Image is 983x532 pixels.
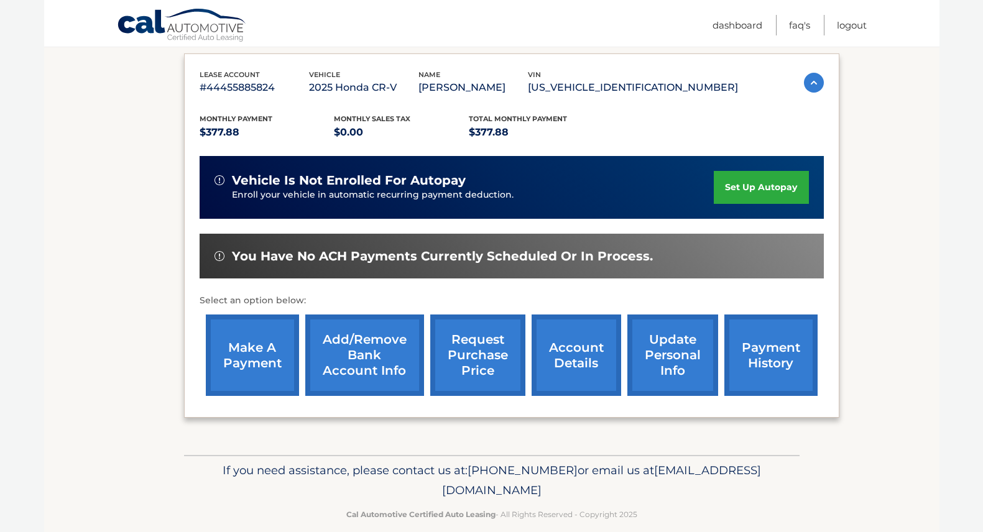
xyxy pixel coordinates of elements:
span: [PHONE_NUMBER] [468,463,578,477]
p: 2025 Honda CR-V [309,79,418,96]
a: set up autopay [714,171,808,204]
p: If you need assistance, please contact us at: or email us at [192,461,791,500]
span: lease account [200,70,260,79]
p: - All Rights Reserved - Copyright 2025 [192,508,791,521]
p: $377.88 [200,124,335,141]
span: name [418,70,440,79]
img: alert-white.svg [215,251,224,261]
p: $377.88 [469,124,604,141]
a: FAQ's [789,15,810,35]
a: update personal info [627,314,718,396]
span: vin [528,70,541,79]
p: $0.00 [334,124,469,141]
img: accordion-active.svg [804,73,824,93]
span: Monthly Payment [200,114,272,123]
a: account details [532,314,621,396]
a: Logout [837,15,867,35]
p: [PERSON_NAME] [418,79,528,96]
a: payment history [724,314,818,396]
p: Enroll your vehicle in automatic recurring payment deduction. [232,188,714,202]
span: You have no ACH payments currently scheduled or in process. [232,249,653,264]
a: make a payment [206,314,299,396]
a: Cal Automotive [117,8,247,44]
a: request purchase price [430,314,525,396]
span: vehicle [309,70,340,79]
span: vehicle is not enrolled for autopay [232,173,466,188]
span: Total Monthly Payment [469,114,567,123]
strong: Cal Automotive Certified Auto Leasing [346,510,496,519]
a: Add/Remove bank account info [305,314,424,396]
a: Dashboard [713,15,762,35]
span: [EMAIL_ADDRESS][DOMAIN_NAME] [442,463,761,497]
img: alert-white.svg [215,175,224,185]
p: [US_VEHICLE_IDENTIFICATION_NUMBER] [528,79,738,96]
p: Select an option below: [200,293,824,308]
p: #44455885824 [200,79,309,96]
span: Monthly sales Tax [334,114,410,123]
